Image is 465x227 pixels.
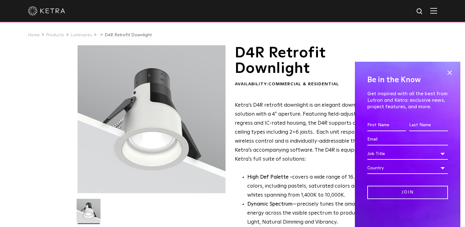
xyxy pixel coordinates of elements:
[247,173,386,200] p: covers a wide range of 16.7 million colors, including pastels, saturated colors and high CRI whit...
[367,162,448,174] div: Country
[430,8,437,14] img: Hamburger%20Nav.svg
[247,175,292,180] strong: High Def Palette -
[367,148,448,160] div: Job Title
[28,6,65,16] img: ketra-logo-2019-white
[409,119,448,131] input: Last Name
[105,33,152,37] a: D4R Retrofit Downlight
[28,33,40,37] a: Home
[367,186,448,199] input: Join
[367,74,448,86] h4: Be in the Know
[247,200,386,227] li: —precisely tunes the amount of energy across the visible spectrum to produce Natural Light, Natur...
[235,101,386,164] p: Ketra’s D4R retrofit downlight is an elegant downlight solution with a 4” aperture. Featuring fie...
[268,82,339,86] span: Commercial & Residential
[416,8,424,16] img: search icon
[247,202,293,207] strong: Dynamic Spectrum
[46,33,64,37] a: Products
[70,33,92,37] a: Luminaires
[367,119,406,131] input: First Name
[235,45,386,77] h1: D4R Retrofit Downlight
[367,134,448,145] input: Email
[367,91,448,110] p: Get inspired with all the best from Lutron and Ketra: exclusive news, project features, and more.
[235,81,386,87] div: Availability:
